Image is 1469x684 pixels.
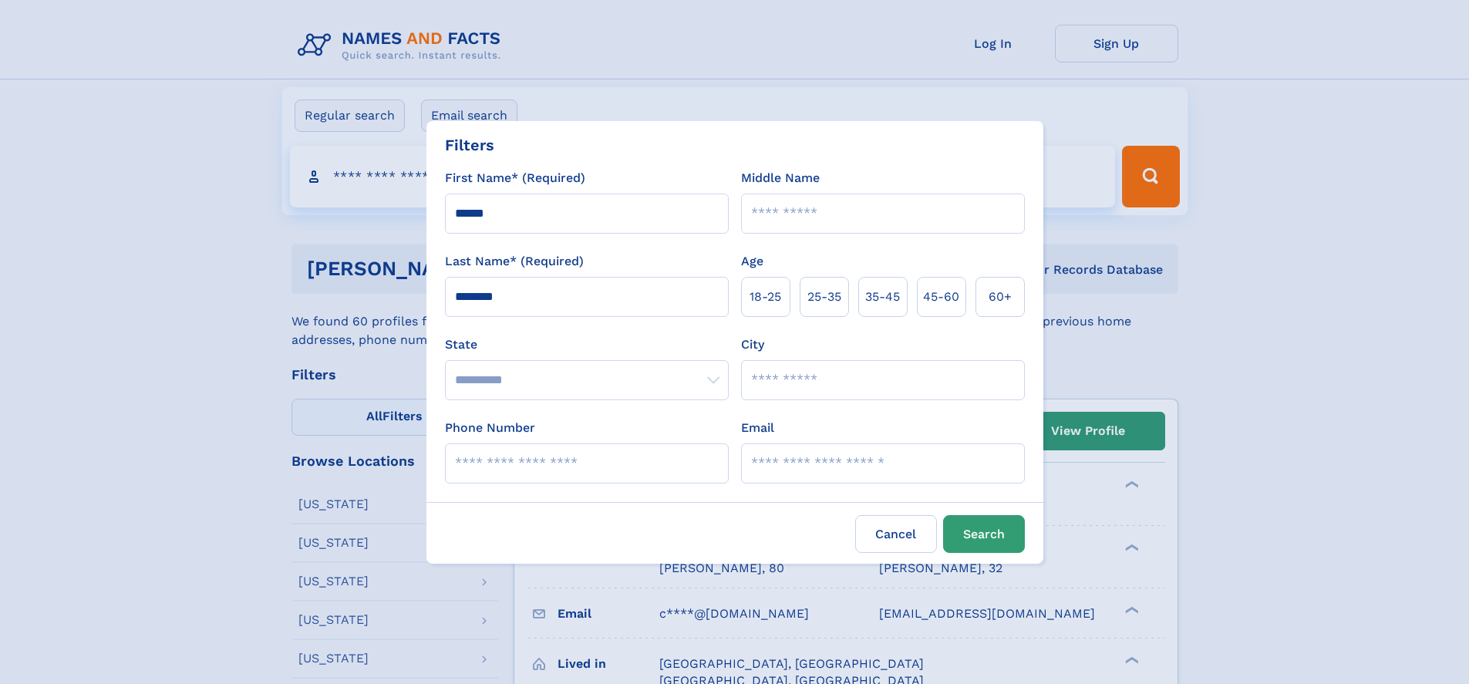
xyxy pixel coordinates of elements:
label: Cancel [855,515,937,553]
span: 25‑35 [807,288,841,306]
label: Age [741,252,763,271]
label: City [741,335,764,354]
label: Last Name* (Required) [445,252,584,271]
span: 60+ [989,288,1012,306]
label: State [445,335,729,354]
label: Email [741,419,774,437]
span: 35‑45 [865,288,900,306]
span: 45‑60 [923,288,959,306]
span: 18‑25 [750,288,781,306]
label: Phone Number [445,419,535,437]
label: Middle Name [741,169,820,187]
button: Search [943,515,1025,553]
div: Filters [445,133,494,157]
label: First Name* (Required) [445,169,585,187]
